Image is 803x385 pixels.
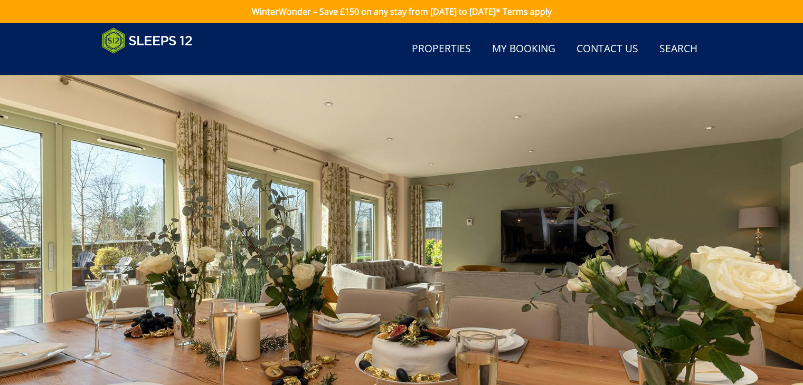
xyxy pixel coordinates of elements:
iframe: Customer reviews powered by Trustpilot [97,60,207,69]
a: Search [655,37,702,61]
a: Contact Us [572,37,643,61]
a: My Booking [488,37,560,61]
img: Sleeps 12 [102,27,193,54]
a: Properties [408,37,475,61]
